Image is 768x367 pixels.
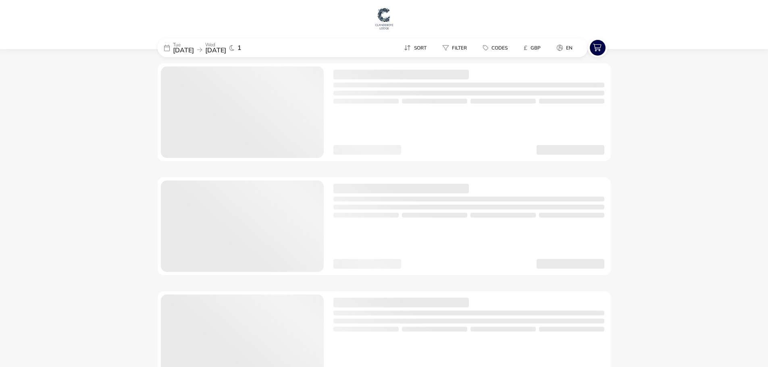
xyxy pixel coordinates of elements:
p: Tue [173,42,194,47]
naf-pibe-menu-bar-item: £GBP [517,42,550,54]
span: Sort [414,45,427,51]
naf-pibe-menu-bar-item: en [550,42,582,54]
button: £GBP [517,42,547,54]
naf-pibe-menu-bar-item: Sort [398,42,436,54]
img: Main Website [374,6,394,31]
i: £ [524,44,527,52]
button: Codes [477,42,514,54]
div: Tue[DATE]Wed[DATE]1 [158,38,279,57]
naf-pibe-menu-bar-item: Codes [477,42,517,54]
span: [DATE] [173,46,194,55]
p: Wed [205,42,226,47]
span: GBP [531,45,541,51]
button: Filter [436,42,473,54]
button: en [550,42,579,54]
naf-pibe-menu-bar-item: Filter [436,42,477,54]
span: en [566,45,572,51]
span: Codes [491,45,508,51]
span: [DATE] [205,46,226,55]
span: Filter [452,45,467,51]
span: 1 [237,45,241,51]
button: Sort [398,42,433,54]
